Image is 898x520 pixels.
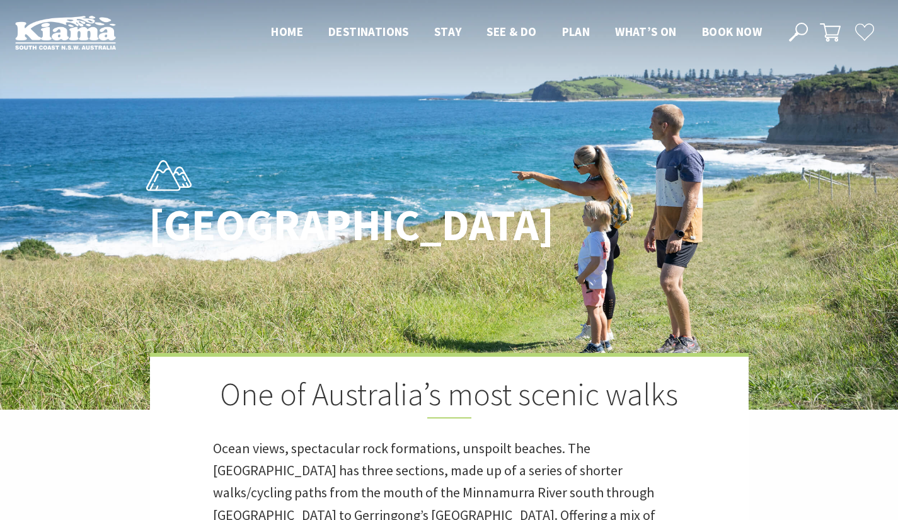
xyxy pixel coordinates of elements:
[258,22,774,43] nav: Main Menu
[15,15,116,50] img: Kiama Logo
[213,376,686,419] h2: One of Australia’s most scenic walks
[271,24,303,39] span: Home
[615,24,677,39] span: What’s On
[486,24,536,39] span: See & Do
[149,201,505,250] h1: [GEOGRAPHIC_DATA]
[562,24,590,39] span: Plan
[434,24,462,39] span: Stay
[328,24,409,39] span: Destinations
[702,24,762,39] span: Book now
